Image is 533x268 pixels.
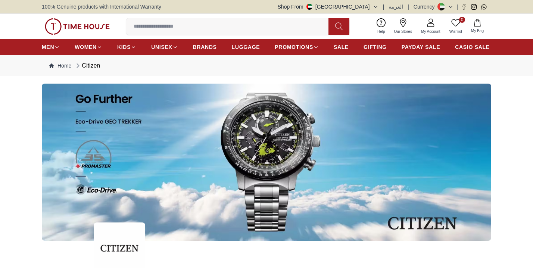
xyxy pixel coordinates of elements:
[402,40,440,54] a: PAYDAY SALE
[389,3,403,10] button: العربية
[151,43,172,51] span: UNISEX
[455,40,490,54] a: CASIO SALE
[42,3,161,10] span: 100% Genuine products with International Warranty
[278,3,378,10] button: Shop From[GEOGRAPHIC_DATA]
[364,40,387,54] a: GIFTING
[402,43,440,51] span: PAYDAY SALE
[42,84,491,241] img: ...
[117,43,131,51] span: KIDS
[117,40,136,54] a: KIDS
[42,43,54,51] span: MEN
[275,43,313,51] span: PROMOTIONS
[275,40,319,54] a: PROMOTIONS
[445,17,467,36] a: 0Wishlist
[374,29,388,34] span: Help
[455,43,490,51] span: CASIO SALE
[461,4,467,10] a: Facebook
[45,18,110,35] img: ...
[232,43,260,51] span: LUGGAGE
[151,40,178,54] a: UNISEX
[481,4,487,10] a: Whatsapp
[42,55,491,76] nav: Breadcrumb
[306,4,312,10] img: United Arab Emirates
[232,40,260,54] a: LUGGAGE
[468,28,487,34] span: My Bag
[364,43,387,51] span: GIFTING
[334,40,349,54] a: SALE
[390,17,417,36] a: Our Stores
[414,3,438,10] div: Currency
[75,40,102,54] a: WOMEN
[373,17,390,36] a: Help
[471,4,477,10] a: Instagram
[75,43,97,51] span: WOMEN
[467,18,488,35] button: My Bag
[383,3,384,10] span: |
[74,61,100,70] div: Citizen
[193,40,217,54] a: BRANDS
[334,43,349,51] span: SALE
[408,3,409,10] span: |
[42,40,60,54] a: MEN
[459,17,465,23] span: 0
[446,29,465,34] span: Wishlist
[418,29,443,34] span: My Account
[49,62,71,69] a: Home
[193,43,217,51] span: BRANDS
[456,3,458,10] span: |
[391,29,415,34] span: Our Stores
